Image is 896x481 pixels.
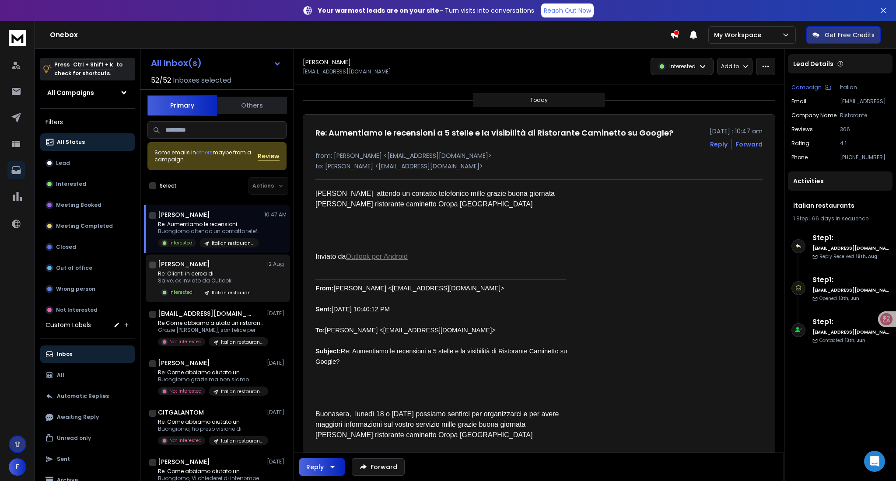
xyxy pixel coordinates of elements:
[9,458,26,476] button: F
[812,215,868,222] span: 66 days in sequence
[40,154,135,172] button: Lead
[315,151,763,160] p: from: [PERSON_NAME] <[EMAIL_ADDRESS][DOMAIN_NAME]>
[40,238,135,256] button: Closed
[315,251,571,262] div: Inviato da
[791,84,822,91] p: Campaign
[40,259,135,277] button: Out of office
[158,320,263,327] p: Re:Come abbiamo aiutato un ristorante
[791,154,808,161] p: Phone
[158,270,259,277] p: Re: Clienti in cerca di
[221,388,263,395] p: Italian restaurants
[793,215,808,222] span: 1 Step
[158,309,254,318] h1: [EMAIL_ADDRESS][DOMAIN_NAME]
[793,215,887,222] div: |
[221,339,263,345] p: Italian restaurants
[50,30,670,40] h1: Onebox
[793,59,833,68] p: Lead Details
[9,30,26,46] img: logo
[812,275,889,285] h6: Step 1 :
[54,60,122,78] p: Press to check for shortcuts.
[57,139,85,146] p: All Status
[158,210,210,219] h1: [PERSON_NAME]
[791,112,836,119] p: Company Name
[267,359,287,366] p: [DATE]
[812,329,889,335] h6: [EMAIL_ADDRESS][DOMAIN_NAME]
[158,468,263,475] p: Re: Come abbiamo aiutato un
[840,112,889,119] p: Ristorante Caminetto
[40,429,135,447] button: Unread only
[825,31,875,39] p: Get Free Credits
[40,175,135,193] button: Interested
[806,26,881,44] button: Get Free Credits
[840,154,889,161] p: [PHONE_NUMBER]
[57,435,91,442] p: Unread only
[267,261,287,268] p: 12 Aug
[315,188,571,209] div: [PERSON_NAME] attendo un contatto telefonico mille grazie buona giornata [PERSON_NAME] ristorante...
[158,260,210,268] h1: [PERSON_NAME]
[158,277,259,284] p: Salve, ok Inviato da Outlook
[56,202,101,209] p: Meeting Booked
[40,301,135,319] button: Not Interested
[169,289,192,296] p: Interested
[721,63,739,70] p: Add to
[791,126,813,133] p: reviews
[264,211,287,218] p: 10:47 AM
[315,348,341,355] b: Subject:
[169,388,202,394] p: Not Interested
[352,458,405,476] button: Forward
[318,6,534,15] p: – Turn visits into conversations
[845,337,865,344] span: 13th, Jun
[40,217,135,235] button: Meeting Completed
[158,376,263,383] p: Buongiorno grazie ma non siamo
[40,116,135,128] h3: Filters
[40,408,135,426] button: Awaiting Reply
[40,84,135,101] button: All Campaigns
[221,438,263,444] p: Italian restaurants
[160,182,177,189] label: Select
[40,133,135,151] button: All Status
[819,295,859,302] p: Opened
[819,253,877,260] p: Reply Received
[544,6,591,15] p: Reach Out Now
[840,98,889,105] p: [EMAIL_ADDRESS][DOMAIN_NAME]
[173,75,231,86] h3: Inboxes selected
[541,3,594,17] a: Reach Out Now
[212,289,254,296] p: Italian restaurants
[169,338,202,345] p: Not Interested
[57,393,109,400] p: Automatic Replies
[56,265,92,272] p: Out of office
[158,369,263,376] p: Re: Come abbiamo aiutato un
[267,409,287,416] p: [DATE]
[57,456,70,463] p: Sent
[56,307,98,314] p: Not Interested
[40,280,135,298] button: Wrong person
[714,31,765,39] p: My Workspace
[812,233,889,243] h6: Step 1 :
[303,68,391,75] p: [EMAIL_ADDRESS][DOMAIN_NAME]
[158,408,204,417] h1: CITGALANTOM
[40,196,135,214] button: Meeting Booked
[57,351,72,358] p: Inbox
[158,327,263,334] p: Grazie [PERSON_NAME], son felice per
[158,228,263,235] p: Buongiorno attendo un contatto telefonico
[169,437,202,444] p: Not Interested
[788,171,892,191] div: Activities
[840,126,889,133] p: 366
[315,285,569,365] font: [PERSON_NAME] <[EMAIL_ADDRESS][DOMAIN_NAME]> [DATE] 10:40:12 PM [PERSON_NAME] <[EMAIL_ADDRESS][DO...
[154,149,258,163] div: Some emails in maybe from a campaign
[47,88,94,97] h1: All Campaigns
[57,414,99,421] p: Awaiting Reply
[40,387,135,405] button: Automatic Replies
[151,59,202,67] h1: All Inbox(s)
[72,59,114,70] span: Ctrl + Shift + k
[56,286,95,293] p: Wrong person
[315,285,334,292] b: From:
[299,458,345,476] button: Reply
[258,152,280,160] span: Review
[217,96,287,115] button: Others
[151,75,171,86] span: 52 / 52
[669,63,696,70] p: Interested
[839,295,859,302] span: 13th, Jun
